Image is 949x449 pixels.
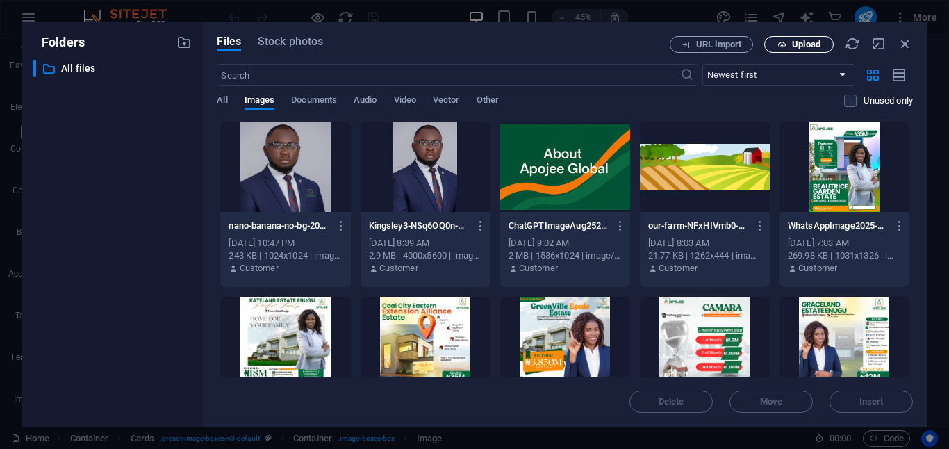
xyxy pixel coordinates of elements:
p: Kingsley3-NSq6OQ0n-dVQcGeLQTDExg.JPG [369,220,470,232]
i: Minimize [871,36,886,51]
p: Customer [798,262,837,275]
span: Other [477,92,499,111]
i: Reload [845,36,860,51]
span: URL import [696,40,741,49]
span: Files [217,33,241,50]
div: ​ [33,60,36,77]
div: 2.9 MB | 4000x5600 | image/jpeg [369,250,482,262]
p: Displays only files that are not in use on the website. Files added during this session can still... [864,95,913,107]
p: our-farm-NFxHIVmb0-QcNmfFeoSTMw.webp [648,220,749,232]
p: ChatGPTImageAug25202508_01_44AM--DmTgigEa4rGJ0qKdmVOog.png [509,220,609,232]
button: Upload [764,36,834,53]
span: Vector [433,92,460,111]
span: All [217,92,227,111]
p: Customer [659,262,698,275]
span: Documents [291,92,337,111]
span: Video [394,92,416,111]
i: Create new folder [176,35,192,50]
p: nano-banana-no-bg-2025-09-03T20-43-45-zyByWb1GdkMXTLW0eVNwsQ.jpg [229,220,329,232]
div: 243 KB | 1024x1024 | image/jpeg [229,250,342,262]
p: Customer [519,262,558,275]
i: Close [898,36,913,51]
p: Customer [379,262,418,275]
div: [DATE] 8:03 AM [648,237,761,250]
div: 269.98 KB | 1031x1326 | image/jpeg [788,250,901,262]
div: [DATE] 7:03 AM [788,237,901,250]
span: Stock photos [258,33,323,50]
input: Search [217,64,679,86]
div: [DATE] 9:02 AM [509,237,622,250]
span: Images [245,92,275,111]
div: 21.77 KB | 1262x444 | image/webp [648,250,761,262]
div: [DATE] 10:47 PM [229,237,342,250]
p: All files [61,60,167,76]
div: [DATE] 8:39 AM [369,237,482,250]
p: Customer [240,262,279,275]
span: Audio [354,92,377,111]
p: Folders [33,33,85,51]
p: WhatsAppImage2025-08-25at6.02.01AM-1UYVhlrPug5_lb8ChJdmSw.jpeg [788,220,889,232]
div: 2 MB | 1536x1024 | image/png [509,250,622,262]
span: Upload [792,40,820,49]
button: URL import [670,36,753,53]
